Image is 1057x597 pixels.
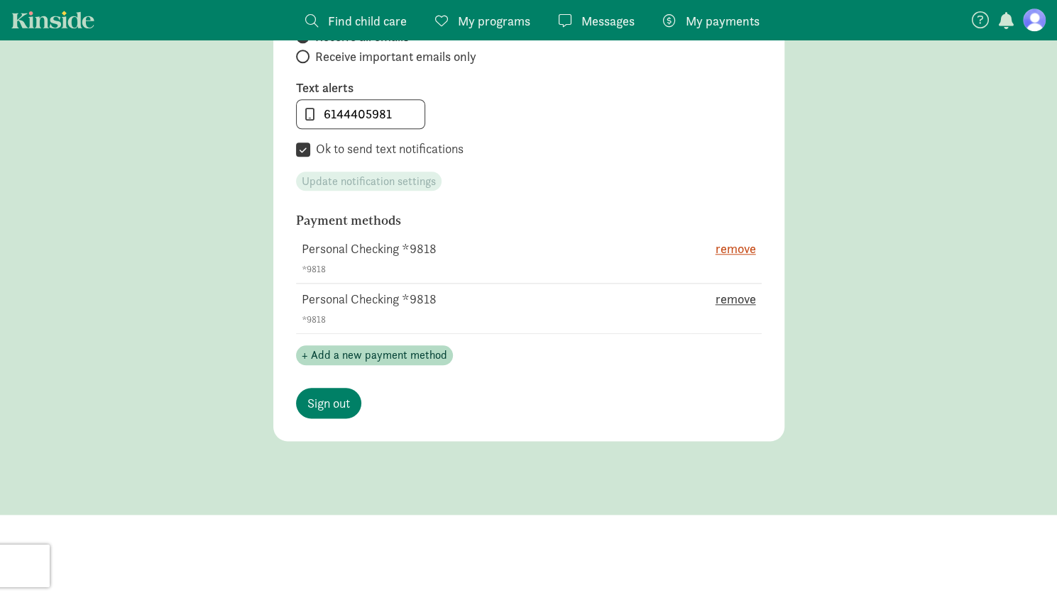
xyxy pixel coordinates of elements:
button: remove [716,239,756,258]
button: + Add a new payment method [296,345,453,365]
button: remove [716,289,756,308]
span: Receive important emails only [315,48,476,65]
span: + Add a new payment method [302,347,447,364]
label: Text alerts [296,79,762,96]
span: My payments [686,11,760,30]
span: Messages [581,11,635,30]
h6: Payment methods [296,213,686,228]
span: Find child care [328,11,407,30]
a: Kinside [11,11,94,28]
span: My programs [458,11,530,30]
button: Update notification settings [296,172,442,191]
span: *9818 [302,263,326,275]
input: 555-555-5555 [297,100,425,128]
label: Ok to send text notifications [310,140,464,157]
span: Update notification settings [302,173,436,190]
td: Personal Checking *9818 [296,284,691,334]
span: *9818 [302,313,326,325]
span: Sign out [307,394,350,413]
a: Sign out [296,388,361,418]
td: Personal Checking *9818 [296,233,691,284]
